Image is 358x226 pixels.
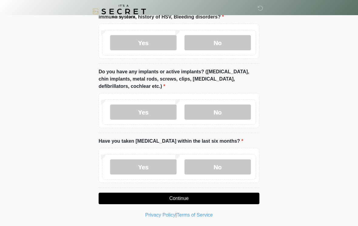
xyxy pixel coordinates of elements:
[177,212,213,218] a: Terms of Service
[175,212,177,218] a: |
[99,193,259,204] button: Continue
[110,105,177,120] label: Yes
[184,159,251,174] label: No
[110,159,177,174] label: Yes
[110,35,177,50] label: Yes
[99,68,259,90] label: Do you have any implants or active implants? ([MEDICAL_DATA], chin implants, metal rods, screws, ...
[184,35,251,50] label: No
[184,105,251,120] label: No
[145,212,176,218] a: Privacy Policy
[93,5,146,18] img: It's A Secret Med Spa Logo
[99,138,243,145] label: Have you taken [MEDICAL_DATA] within the last six months?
